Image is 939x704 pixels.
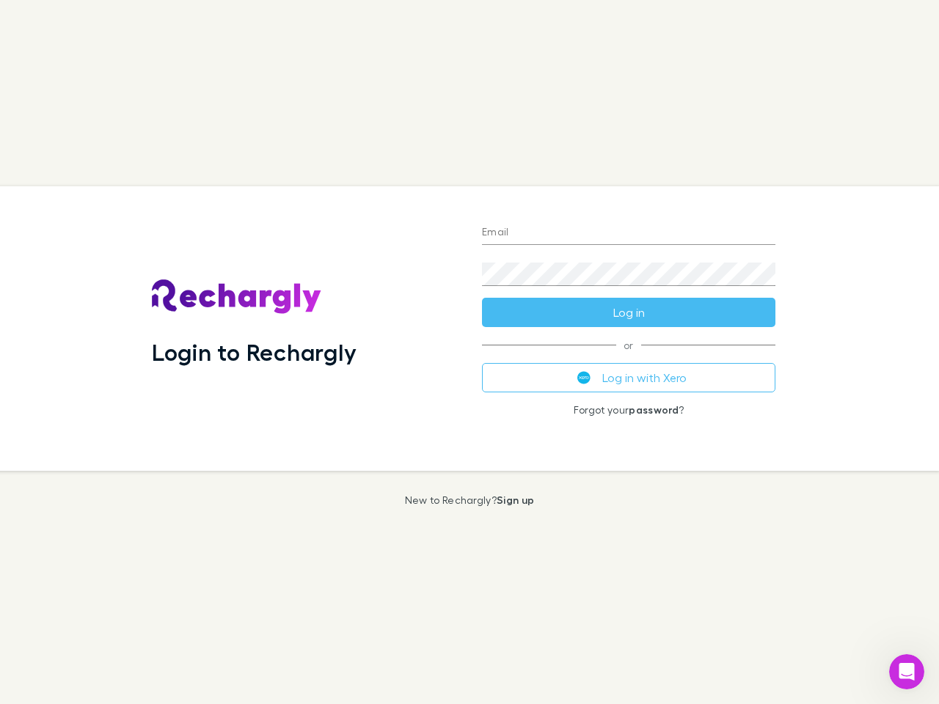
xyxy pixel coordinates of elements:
img: Rechargly's Logo [152,279,322,315]
span: or [482,345,775,345]
img: Xero's logo [577,371,591,384]
button: Log in with Xero [482,363,775,392]
p: Forgot your ? [482,404,775,416]
a: Sign up [497,494,534,506]
a: password [629,403,679,416]
p: New to Rechargly? [405,494,535,506]
iframe: Intercom live chat [889,654,924,689]
h1: Login to Rechargly [152,338,357,366]
button: Log in [482,298,775,327]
